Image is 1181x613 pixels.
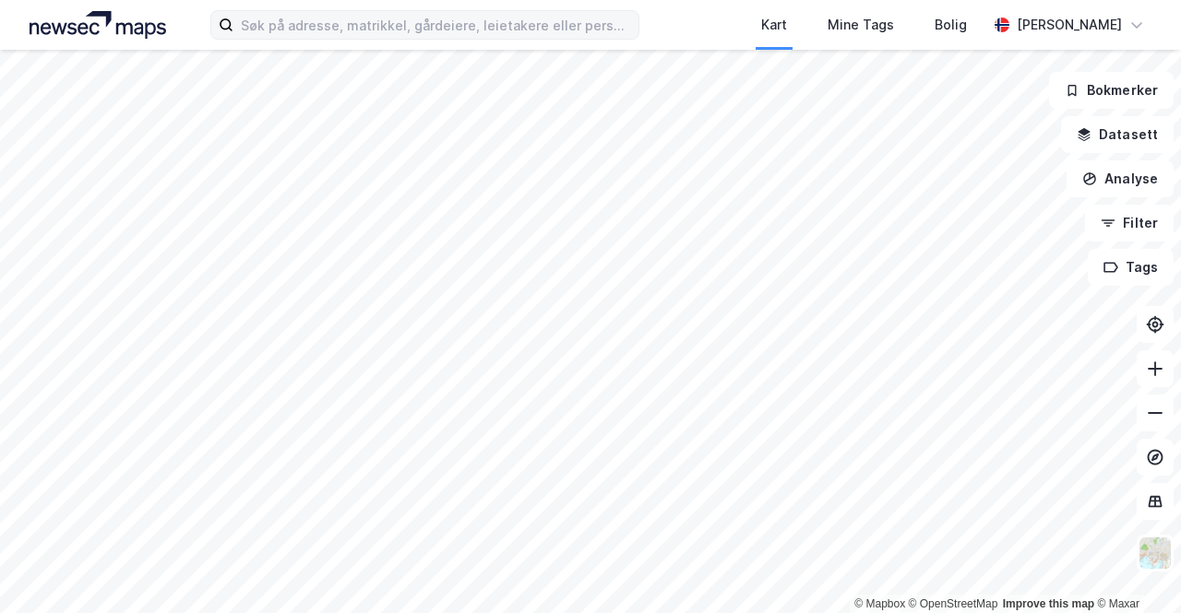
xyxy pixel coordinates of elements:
[1049,72,1174,109] button: Bokmerker
[854,597,905,610] a: Mapbox
[828,14,894,36] div: Mine Tags
[1085,205,1174,242] button: Filter
[1089,525,1181,613] div: Kontrollprogram for chat
[1003,597,1094,610] a: Improve this map
[233,11,638,39] input: Søk på adresse, matrikkel, gårdeiere, leietakere eller personer
[935,14,967,36] div: Bolig
[1089,525,1181,613] iframe: Chat Widget
[1088,249,1174,286] button: Tags
[909,597,998,610] a: OpenStreetMap
[1061,116,1174,153] button: Datasett
[761,14,787,36] div: Kart
[1067,160,1174,197] button: Analyse
[30,11,166,39] img: logo.a4113a55bc3d86da70a041830d287a7e.svg
[1017,14,1122,36] div: [PERSON_NAME]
